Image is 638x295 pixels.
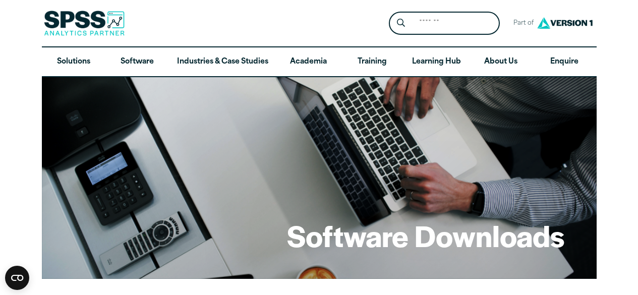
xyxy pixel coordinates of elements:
a: Academia [276,47,340,77]
button: Search magnifying glass icon [391,14,410,33]
svg: Search magnifying glass icon [397,19,405,27]
img: Version1 Logo [535,14,595,32]
h1: Software Downloads [287,216,564,255]
a: Learning Hub [404,47,469,77]
a: About Us [469,47,533,77]
span: Part of [508,16,535,31]
a: Solutions [42,47,105,77]
form: Site Header Search Form [389,12,500,35]
a: Industries & Case Studies [169,47,276,77]
a: Training [340,47,403,77]
img: SPSS Analytics Partner [44,11,125,36]
nav: Desktop version of site main menu [42,47,597,77]
a: Software [105,47,169,77]
a: Enquire [533,47,596,77]
button: Open CMP widget [5,266,29,290]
